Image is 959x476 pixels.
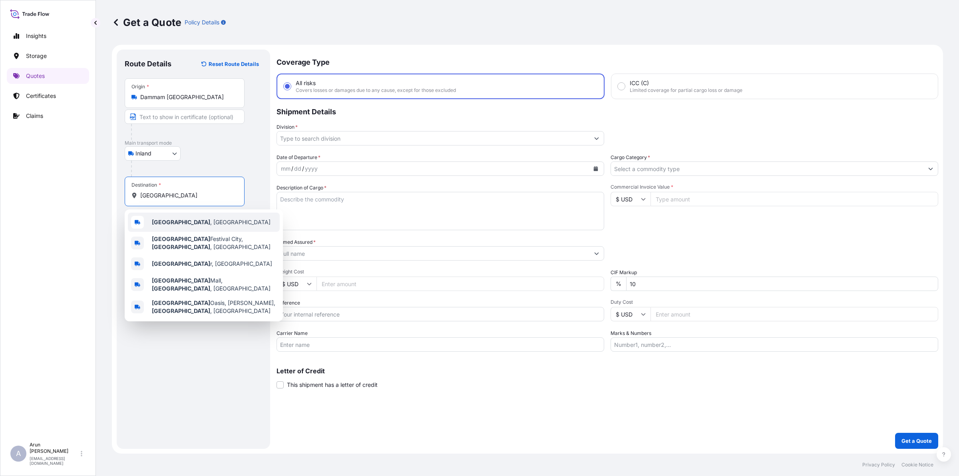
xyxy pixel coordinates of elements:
[152,299,210,306] b: [GEOGRAPHIC_DATA]
[901,462,933,468] p: Cookie Notice
[277,329,308,337] label: Carrier Name
[277,337,604,352] input: Enter name
[125,110,245,124] input: Text to appear on certificate
[209,60,259,68] p: Reset Route Details
[277,269,604,275] span: Freight Cost
[152,307,210,314] b: [GEOGRAPHIC_DATA]
[30,456,79,466] p: [EMAIL_ADDRESS][DOMAIN_NAME]
[152,260,272,268] span: r, [GEOGRAPHIC_DATA]
[287,381,378,389] span: This shipment has a letter of credit
[862,462,895,468] p: Privacy Policy
[316,277,604,291] input: Enter amount
[277,153,320,161] span: Date of Departure
[140,191,235,199] input: Destination
[291,164,293,173] div: /
[611,269,637,277] label: CIF Markup
[651,192,938,206] input: Type amount
[901,437,932,445] p: Get a Quote
[125,209,283,321] div: Show suggestions
[296,87,456,94] span: Covers losses or damages due to any cause, except for those excluded
[152,285,210,292] b: [GEOGRAPHIC_DATA]
[277,123,298,131] label: Division
[296,79,316,87] span: All risks
[611,153,650,161] label: Cargo Category
[26,32,46,40] p: Insights
[26,92,56,100] p: Certificates
[131,182,161,188] div: Destination
[611,337,938,352] input: Number1, number2,...
[140,93,235,101] input: Origin
[152,243,210,250] b: [GEOGRAPHIC_DATA]
[611,161,923,176] input: Select a commodity type
[277,50,938,74] p: Coverage Type
[302,164,304,173] div: /
[626,277,938,291] input: Enter percentage
[16,450,21,458] span: A
[112,16,181,29] p: Get a Quote
[152,235,210,242] b: [GEOGRAPHIC_DATA]
[923,161,938,176] button: Show suggestions
[135,149,151,157] span: Inland
[277,184,326,192] label: Description of Cargo
[277,238,316,246] label: Named Assured
[589,246,604,261] button: Show suggestions
[304,164,318,173] div: year,
[277,99,938,123] p: Shipment Details
[611,277,626,291] div: %
[152,260,210,267] b: [GEOGRAPHIC_DATA]
[152,235,277,251] span: Festival City, , [GEOGRAPHIC_DATA]
[152,277,210,284] b: [GEOGRAPHIC_DATA]
[651,307,938,321] input: Enter amount
[277,246,589,261] input: Full name
[26,52,47,60] p: Storage
[589,131,604,145] button: Show suggestions
[152,277,277,293] span: Mall, , [GEOGRAPHIC_DATA]
[185,18,219,26] p: Policy Details
[125,146,181,161] button: Select transport
[630,79,649,87] span: ICC (C)
[277,131,589,145] input: Type to search division
[152,219,210,225] b: [GEOGRAPHIC_DATA]
[589,162,602,175] button: Calendar
[277,307,604,321] input: Your internal reference
[277,368,938,374] p: Letter of Credit
[293,164,302,173] div: day,
[611,184,938,190] span: Commercial Invoice Value
[277,299,300,307] label: Reference
[630,87,742,94] span: Limited coverage for partial cargo loss or damage
[152,299,277,315] span: Oasis, [PERSON_NAME], , [GEOGRAPHIC_DATA]
[152,218,271,226] span: , [GEOGRAPHIC_DATA]
[125,140,262,146] p: Main transport mode
[280,164,291,173] div: month,
[26,112,43,120] p: Claims
[611,329,651,337] label: Marks & Numbers
[26,72,45,80] p: Quotes
[611,299,938,305] span: Duty Cost
[30,442,79,454] p: Arun [PERSON_NAME]
[131,84,149,90] div: Origin
[125,59,171,69] p: Route Details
